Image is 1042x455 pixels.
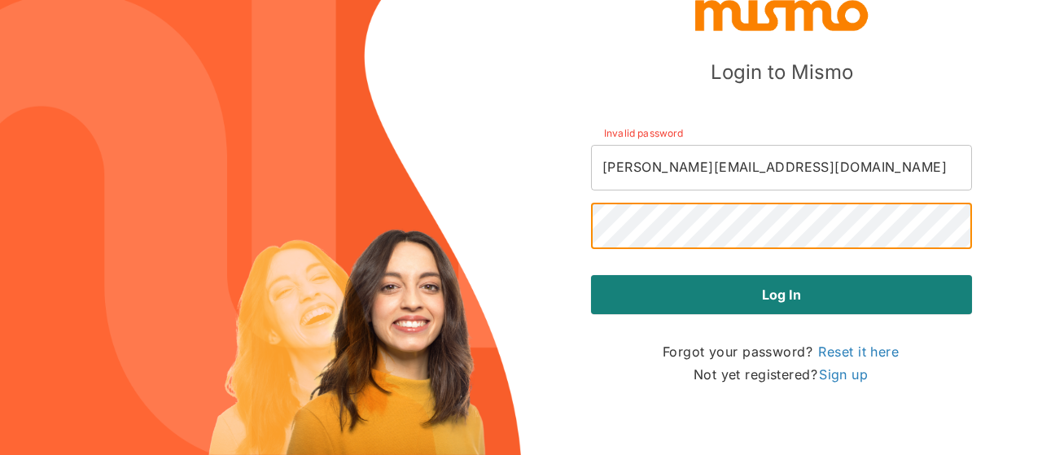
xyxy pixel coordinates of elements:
p: Forgot your password? [663,340,900,363]
a: Sign up [817,365,869,384]
button: Log in [591,275,972,314]
p: Not yet registered? [694,363,869,386]
input: Email [591,145,972,190]
a: Reset it here [817,342,900,361]
h5: Login to Mismo [711,59,853,85]
span: Invalid password [591,112,972,142]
